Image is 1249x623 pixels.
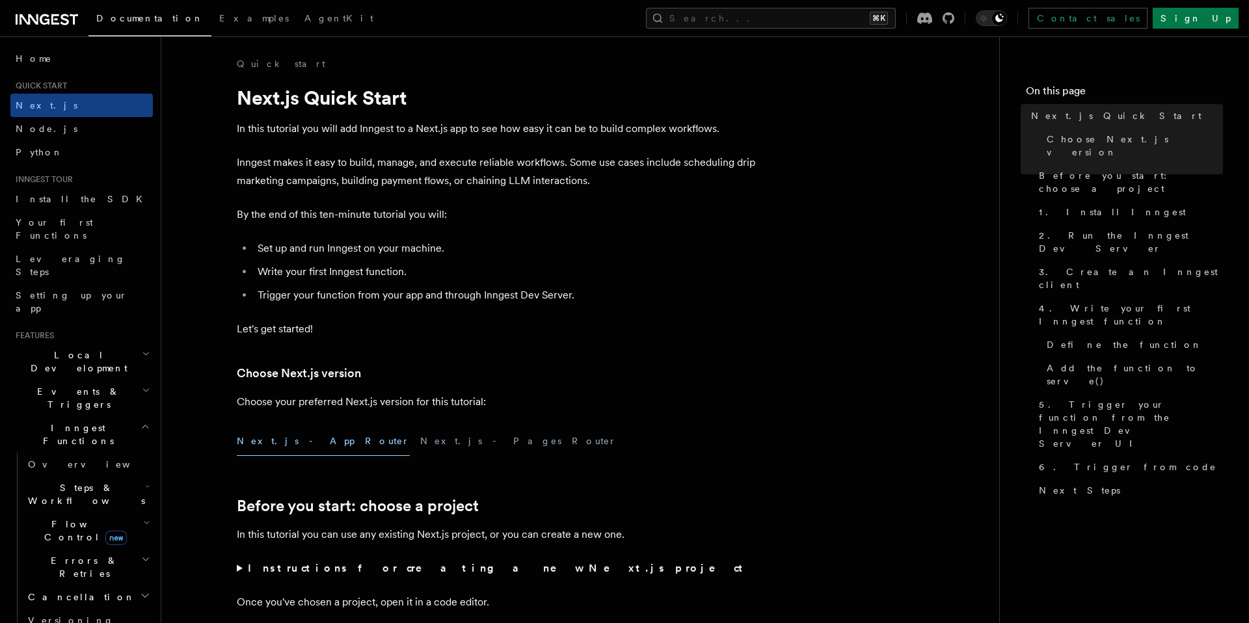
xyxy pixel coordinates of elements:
span: Setting up your app [16,290,128,313]
a: Documentation [88,4,211,36]
p: In this tutorial you will add Inngest to a Next.js app to see how easy it can be to build complex... [237,120,757,138]
button: Next.js - App Router [237,427,410,456]
a: 5. Trigger your function from the Inngest Dev Server UI [1034,393,1223,455]
button: Events & Triggers [10,380,153,416]
a: Node.js [10,117,153,140]
span: new [105,531,127,545]
span: 6. Trigger from code [1039,460,1216,473]
a: Add the function to serve() [1041,356,1223,393]
a: Install the SDK [10,187,153,211]
a: Next.js Quick Start [1026,104,1223,127]
span: AgentKit [304,13,373,23]
span: Cancellation [23,590,135,603]
a: 4. Write your first Inngest function [1034,297,1223,333]
a: Setting up your app [10,284,153,320]
button: Search...⌘K [646,8,896,29]
a: 3. Create an Inngest client [1034,260,1223,297]
a: Python [10,140,153,164]
span: Leveraging Steps [16,254,126,277]
span: Home [16,52,52,65]
li: Set up and run Inngest on your machine. [254,239,757,258]
kbd: ⌘K [870,12,888,25]
p: By the end of this ten-minute tutorial you will: [237,205,757,224]
h4: On this page [1026,83,1223,104]
a: 6. Trigger from code [1034,455,1223,479]
span: Install the SDK [16,194,150,204]
span: Next.js [16,100,77,111]
p: Choose your preferred Next.js version for this tutorial: [237,393,757,411]
button: Inngest Functions [10,416,153,453]
span: Choose Next.js version [1047,133,1223,159]
span: Examples [219,13,289,23]
a: Sign Up [1153,8,1239,29]
strong: Instructions for creating a new Next.js project [248,562,748,574]
a: Choose Next.js version [237,364,361,382]
p: Let's get started! [237,320,757,338]
span: 3. Create an Inngest client [1039,265,1223,291]
a: Next Steps [1034,479,1223,502]
a: 1. Install Inngest [1034,200,1223,224]
a: 2. Run the Inngest Dev Server [1034,224,1223,260]
span: Events & Triggers [10,385,142,411]
button: Errors & Retries [23,549,153,585]
span: Define the function [1047,338,1202,351]
a: Examples [211,4,297,35]
span: Before you start: choose a project [1039,169,1223,195]
span: Overview [28,459,162,470]
li: Write your first Inngest function. [254,263,757,281]
a: Your first Functions [10,211,153,247]
span: Quick start [10,81,67,91]
a: Choose Next.js version [1041,127,1223,164]
button: Steps & Workflows [23,476,153,512]
p: Once you've chosen a project, open it in a code editor. [237,593,757,611]
a: Quick start [237,57,325,70]
a: AgentKit [297,4,381,35]
span: Inngest Functions [10,421,141,447]
span: Node.js [16,124,77,134]
a: Before you start: choose a project [237,497,479,515]
a: Define the function [1041,333,1223,356]
span: Next.js Quick Start [1031,109,1202,122]
span: 5. Trigger your function from the Inngest Dev Server UI [1039,398,1223,450]
p: In this tutorial you can use any existing Next.js project, or you can create a new one. [237,525,757,544]
span: 4. Write your first Inngest function [1039,302,1223,328]
span: Errors & Retries [23,554,141,580]
button: Local Development [10,343,153,380]
span: Next Steps [1039,484,1120,497]
span: Steps & Workflows [23,481,145,507]
a: Contact sales [1028,8,1148,29]
span: Local Development [10,349,142,375]
a: Home [10,47,153,70]
li: Trigger your function from your app and through Inngest Dev Server. [254,286,757,304]
button: Flow Controlnew [23,512,153,549]
a: Overview [23,453,153,476]
button: Cancellation [23,585,153,609]
a: Leveraging Steps [10,247,153,284]
h1: Next.js Quick Start [237,86,757,109]
span: Add the function to serve() [1047,362,1223,388]
span: Documentation [96,13,204,23]
button: Toggle dark mode [976,10,1007,26]
span: 2. Run the Inngest Dev Server [1039,229,1223,255]
span: Flow Control [23,518,143,544]
span: Inngest tour [10,174,73,185]
button: Next.js - Pages Router [420,427,617,456]
p: Inngest makes it easy to build, manage, and execute reliable workflows. Some use cases include sc... [237,153,757,190]
span: Your first Functions [16,217,93,241]
summary: Instructions for creating a new Next.js project [237,559,757,577]
span: Python [16,147,63,157]
span: Features [10,330,54,341]
span: 1. Install Inngest [1039,205,1186,219]
a: Next.js [10,94,153,117]
a: Before you start: choose a project [1034,164,1223,200]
